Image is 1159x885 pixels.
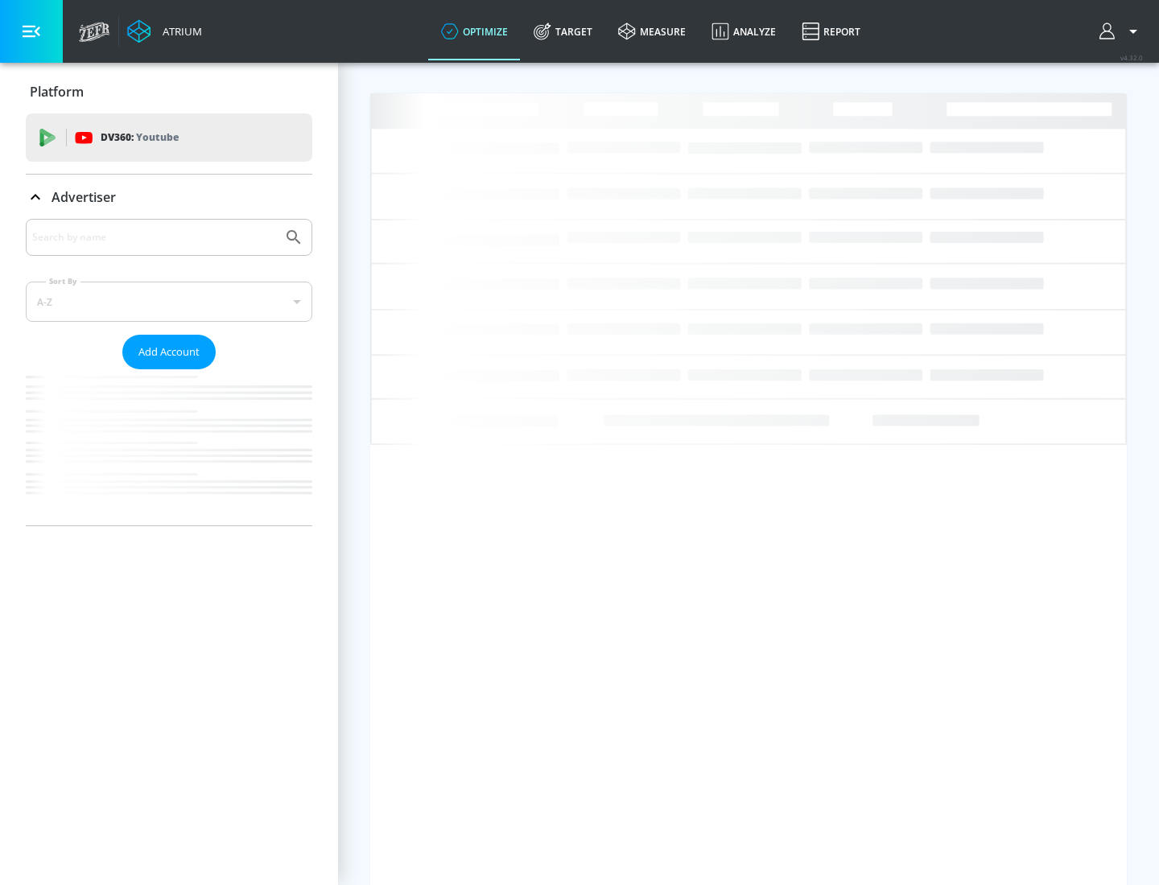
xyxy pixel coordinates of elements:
p: Advertiser [52,188,116,206]
div: Advertiser [26,175,312,220]
div: A-Z [26,282,312,322]
p: DV360: [101,129,179,146]
a: Analyze [699,2,789,60]
a: Atrium [127,19,202,43]
div: Platform [26,69,312,114]
span: Add Account [138,343,200,361]
a: Report [789,2,873,60]
div: DV360: Youtube [26,113,312,162]
button: Add Account [122,335,216,369]
a: Target [521,2,605,60]
a: measure [605,2,699,60]
span: v 4.32.0 [1120,53,1143,62]
a: optimize [428,2,521,60]
div: Advertiser [26,219,312,525]
div: Atrium [156,24,202,39]
input: Search by name [32,227,276,248]
p: Youtube [136,129,179,146]
nav: list of Advertiser [26,369,312,525]
p: Platform [30,83,84,101]
label: Sort By [46,276,80,286]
